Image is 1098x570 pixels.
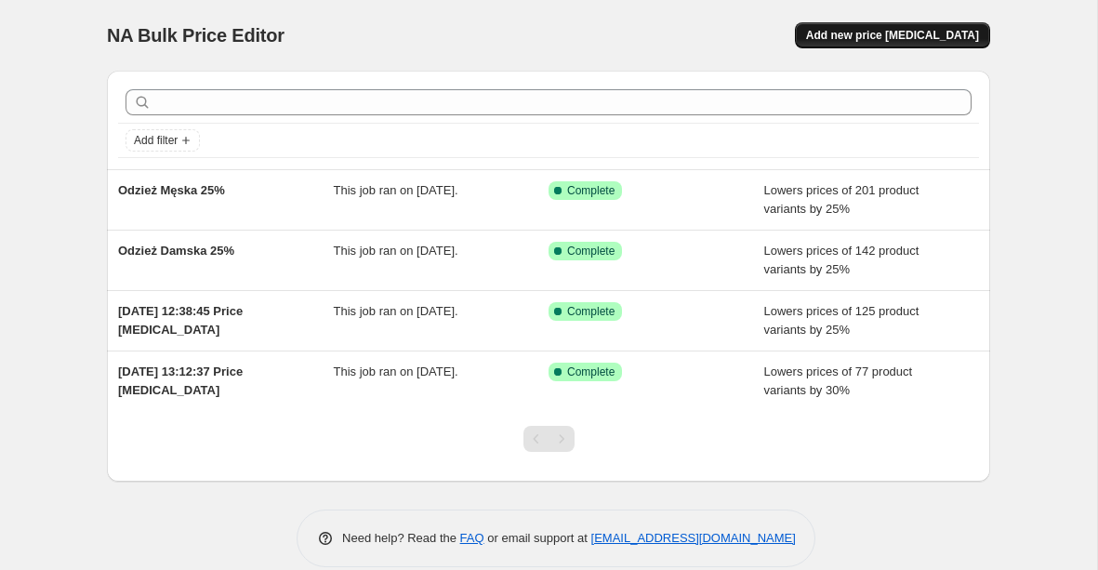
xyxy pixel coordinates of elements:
[764,244,919,276] span: Lowers prices of 142 product variants by 25%
[342,531,460,545] span: Need help? Read the
[118,304,243,337] span: [DATE] 12:38:45 Price [MEDICAL_DATA]
[334,183,458,197] span: This job ran on [DATE].
[806,28,979,43] span: Add new price [MEDICAL_DATA]
[567,304,615,319] span: Complete
[334,244,458,258] span: This job ran on [DATE].
[567,365,615,379] span: Complete
[134,133,178,148] span: Add filter
[460,531,484,545] a: FAQ
[107,25,284,46] span: NA Bulk Price Editor
[764,365,913,397] span: Lowers prices of 77 product variants by 30%
[118,183,225,197] span: Odzież Męska 25%
[118,365,243,397] span: [DATE] 13:12:37 Price [MEDICAL_DATA]
[334,304,458,318] span: This job ran on [DATE].
[126,129,200,152] button: Add filter
[523,426,575,452] nav: Pagination
[118,244,234,258] span: Odzież Damska 25%
[591,531,796,545] a: [EMAIL_ADDRESS][DOMAIN_NAME]
[567,244,615,258] span: Complete
[764,304,919,337] span: Lowers prices of 125 product variants by 25%
[567,183,615,198] span: Complete
[484,531,591,545] span: or email support at
[764,183,919,216] span: Lowers prices of 201 product variants by 25%
[795,22,990,48] button: Add new price [MEDICAL_DATA]
[334,365,458,378] span: This job ran on [DATE].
